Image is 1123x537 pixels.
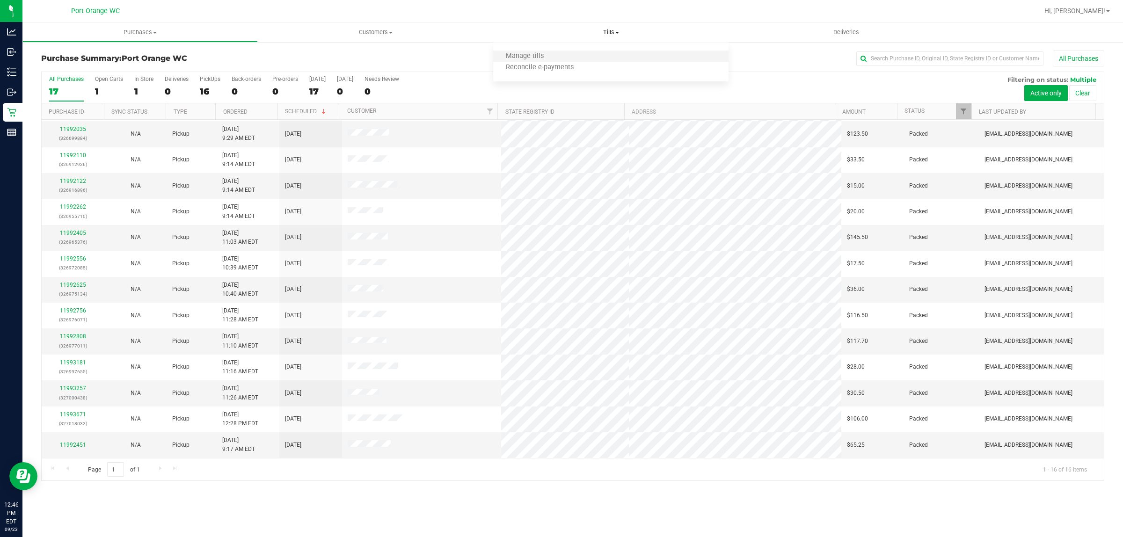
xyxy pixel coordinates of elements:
a: 11992625 [60,282,86,288]
p: (326975134) [47,290,99,298]
span: [DATE] [285,337,301,346]
div: In Store [134,76,153,82]
span: Not Applicable [131,131,141,137]
span: [DATE] [285,233,301,242]
span: Pickup [172,285,190,294]
span: [EMAIL_ADDRESS][DOMAIN_NAME] [984,207,1072,216]
a: 11992808 [60,333,86,340]
span: $116.50 [847,311,868,320]
p: (326699884) [47,134,99,143]
button: N/A [131,285,141,294]
span: Not Applicable [131,442,141,448]
inline-svg: Analytics [7,27,16,36]
span: [DATE] 12:28 PM EDT [222,410,258,428]
span: Pickup [172,363,190,371]
span: Not Applicable [131,234,141,240]
span: Not Applicable [131,156,141,163]
span: [DATE] [285,441,301,450]
span: [DATE] [285,414,301,423]
div: 0 [272,86,298,97]
button: Active only [1024,85,1068,101]
span: [DATE] 11:28 AM EDT [222,306,258,324]
div: 0 [337,86,353,97]
button: N/A [131,337,141,346]
span: Not Applicable [131,312,141,319]
th: Address [624,103,835,120]
span: Multiple [1070,76,1096,83]
span: [EMAIL_ADDRESS][DOMAIN_NAME] [984,259,1072,268]
span: Filtering on status: [1007,76,1068,83]
p: (326955710) [47,212,99,221]
button: N/A [131,259,141,268]
span: [EMAIL_ADDRESS][DOMAIN_NAME] [984,130,1072,138]
span: [DATE] [285,389,301,398]
iframe: Resource center [9,462,37,490]
span: Packed [909,363,928,371]
button: N/A [131,207,141,216]
button: N/A [131,311,141,320]
span: [DATE] 11:26 AM EDT [222,384,258,402]
span: [DATE] 9:14 AM EDT [222,203,255,220]
span: Port Orange WC [122,54,187,63]
span: Not Applicable [131,208,141,215]
a: 11992451 [60,442,86,448]
span: $65.25 [847,441,865,450]
span: [EMAIL_ADDRESS][DOMAIN_NAME] [984,155,1072,164]
span: [DATE] 9:14 AM EDT [222,151,255,169]
div: Deliveries [165,76,189,82]
span: $33.50 [847,155,865,164]
p: (326965376) [47,238,99,247]
span: Not Applicable [131,260,141,267]
div: 16 [200,86,220,97]
button: N/A [131,155,141,164]
span: [DATE] [285,311,301,320]
span: Tills [493,28,729,36]
p: 12:46 PM EDT [4,501,18,526]
a: Filter [482,103,497,119]
span: [EMAIL_ADDRESS][DOMAIN_NAME] [984,337,1072,346]
p: 09/23 [4,526,18,533]
span: Page of 1 [80,462,147,477]
span: [EMAIL_ADDRESS][DOMAIN_NAME] [984,389,1072,398]
span: Pickup [172,207,190,216]
a: Deliveries [729,22,964,42]
button: N/A [131,441,141,450]
span: Pickup [172,130,190,138]
p: (326977011) [47,341,99,350]
a: Sync Status [111,109,147,115]
a: Amount [842,109,866,115]
div: 17 [49,86,84,97]
button: Clear [1069,85,1096,101]
span: [DATE] 9:29 AM EDT [222,125,255,143]
span: [DATE] [285,285,301,294]
span: Packed [909,181,928,190]
a: 11992556 [60,255,86,262]
button: N/A [131,233,141,242]
div: Open Carts [95,76,123,82]
span: [DATE] 9:14 AM EDT [222,177,255,195]
div: 1 [134,86,153,97]
button: N/A [131,181,141,190]
span: $117.70 [847,337,868,346]
span: [DATE] 11:03 AM EDT [222,229,258,247]
span: Packed [909,389,928,398]
span: Reconcile e-payments [493,64,586,72]
span: Packed [909,130,928,138]
inline-svg: Retail [7,108,16,117]
span: Not Applicable [131,415,141,422]
a: 11993257 [60,385,86,392]
span: $30.50 [847,389,865,398]
div: 0 [365,86,399,97]
a: 11992262 [60,203,86,210]
span: [DATE] 11:10 AM EDT [222,332,258,350]
span: [EMAIL_ADDRESS][DOMAIN_NAME] [984,363,1072,371]
div: 0 [232,86,261,97]
span: [EMAIL_ADDRESS][DOMAIN_NAME] [984,441,1072,450]
inline-svg: Outbound [7,87,16,97]
inline-svg: Inventory [7,67,16,77]
span: Packed [909,233,928,242]
span: Packed [909,441,928,450]
span: Not Applicable [131,182,141,189]
h3: Purchase Summary: [41,54,395,63]
button: N/A [131,130,141,138]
